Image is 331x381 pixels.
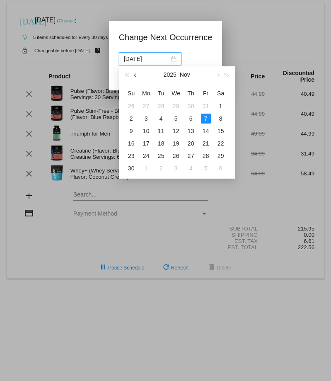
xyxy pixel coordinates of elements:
[126,138,136,148] div: 16
[124,87,139,100] th: Sun
[216,151,226,161] div: 29
[126,163,136,173] div: 30
[184,87,198,100] th: Thu
[141,163,151,173] div: 1
[154,137,169,150] td: 11/18/2025
[198,137,213,150] td: 11/21/2025
[126,114,136,124] div: 2
[156,126,166,136] div: 11
[139,112,154,125] td: 11/3/2025
[154,87,169,100] th: Tue
[222,66,231,83] button: Next year (Control + right)
[184,150,198,162] td: 11/27/2025
[169,125,184,137] td: 11/12/2025
[156,138,166,148] div: 18
[184,125,198,137] td: 11/13/2025
[169,87,184,100] th: Wed
[186,114,196,124] div: 6
[156,151,166,161] div: 25
[131,66,140,83] button: Previous month (PageUp)
[171,138,181,148] div: 19
[126,126,136,136] div: 9
[216,114,226,124] div: 8
[139,150,154,162] td: 11/24/2025
[124,100,139,112] td: 10/26/2025
[154,125,169,137] td: 11/11/2025
[141,138,151,148] div: 17
[213,112,228,125] td: 11/8/2025
[171,114,181,124] div: 5
[124,137,139,150] td: 11/16/2025
[184,162,198,175] td: 12/4/2025
[213,137,228,150] td: 11/22/2025
[186,101,196,111] div: 30
[119,31,213,44] h1: Change Next Occurrence
[154,100,169,112] td: 10/28/2025
[139,87,154,100] th: Mon
[201,114,211,124] div: 7
[198,87,213,100] th: Fri
[154,162,169,175] td: 12/2/2025
[171,151,181,161] div: 26
[186,138,196,148] div: 20
[122,66,131,83] button: Last year (Control + left)
[186,126,196,136] div: 13
[139,125,154,137] td: 11/10/2025
[141,126,151,136] div: 10
[126,151,136,161] div: 23
[184,137,198,150] td: 11/20/2025
[124,112,139,125] td: 11/2/2025
[171,101,181,111] div: 29
[164,66,176,83] button: 2025
[126,101,136,111] div: 26
[124,162,139,175] td: 11/30/2025
[213,100,228,112] td: 11/1/2025
[124,125,139,137] td: 11/9/2025
[184,100,198,112] td: 10/30/2025
[198,100,213,112] td: 10/31/2025
[213,125,228,137] td: 11/15/2025
[141,114,151,124] div: 3
[124,150,139,162] td: 11/23/2025
[124,54,169,63] input: Select date
[169,137,184,150] td: 11/19/2025
[169,112,184,125] td: 11/5/2025
[201,138,211,148] div: 21
[198,112,213,125] td: 11/7/2025
[216,163,226,173] div: 6
[184,112,198,125] td: 11/6/2025
[201,151,211,161] div: 28
[141,101,151,111] div: 27
[201,163,211,173] div: 5
[186,151,196,161] div: 27
[139,137,154,150] td: 11/17/2025
[169,100,184,112] td: 10/29/2025
[198,125,213,137] td: 11/14/2025
[213,66,222,83] button: Next month (PageDown)
[141,151,151,161] div: 24
[201,101,211,111] div: 31
[154,150,169,162] td: 11/25/2025
[216,138,226,148] div: 22
[201,126,211,136] div: 14
[198,162,213,175] td: 12/5/2025
[180,66,190,83] button: Nov
[139,100,154,112] td: 10/27/2025
[169,162,184,175] td: 12/3/2025
[213,87,228,100] th: Sat
[169,150,184,162] td: 11/26/2025
[154,112,169,125] td: 11/4/2025
[171,163,181,173] div: 3
[156,163,166,173] div: 2
[139,162,154,175] td: 12/1/2025
[171,126,181,136] div: 12
[213,150,228,162] td: 11/29/2025
[156,114,166,124] div: 4
[216,126,226,136] div: 15
[186,163,196,173] div: 4
[156,101,166,111] div: 28
[198,150,213,162] td: 11/28/2025
[216,101,226,111] div: 1
[213,162,228,175] td: 12/6/2025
